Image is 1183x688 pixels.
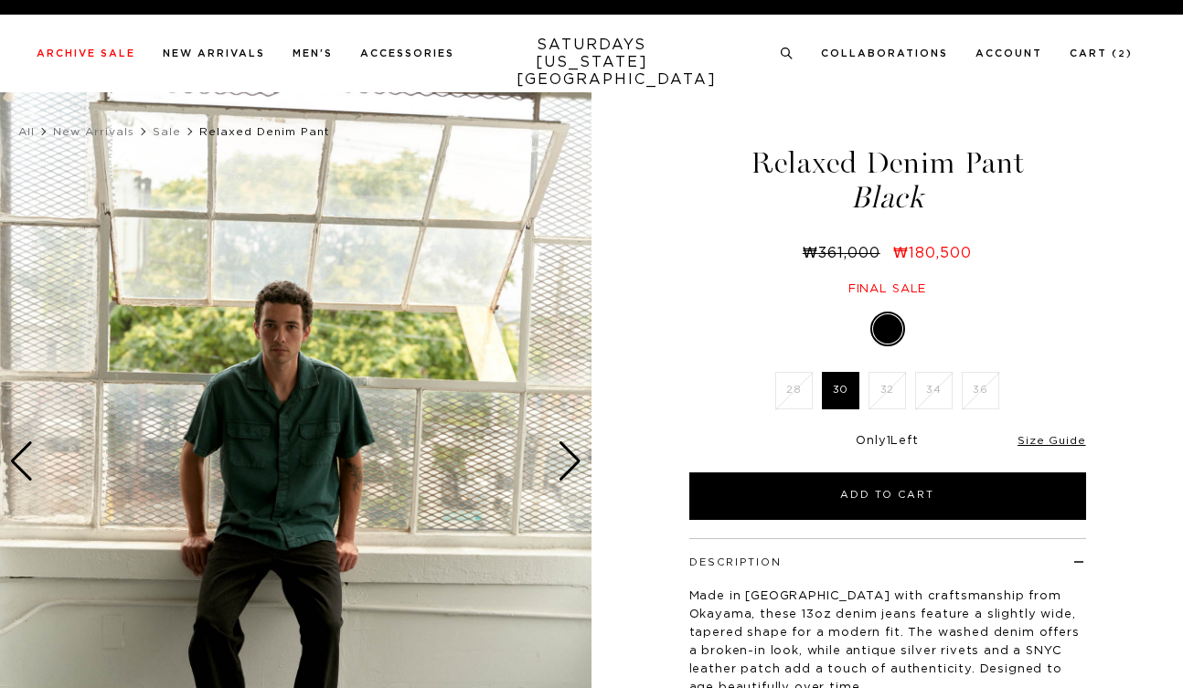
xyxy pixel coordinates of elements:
[558,441,582,482] div: Next slide
[687,148,1089,213] h1: Relaxed Denim Pant
[689,434,1086,450] div: Only Left
[822,372,859,409] label: 30
[1070,48,1133,58] a: Cart (2)
[199,126,330,137] span: Relaxed Denim Pant
[517,37,667,89] a: SATURDAYS[US_STATE][GEOGRAPHIC_DATA]
[293,48,333,58] a: Men's
[887,435,891,447] span: 1
[687,281,1089,297] div: Final sale
[1118,50,1126,58] small: 2
[803,246,888,260] del: ₩361,000
[18,126,35,137] a: All
[360,48,454,58] a: Accessories
[53,126,134,137] a: New Arrivals
[37,48,135,58] a: Archive Sale
[975,48,1042,58] a: Account
[1018,435,1085,446] a: Size Guide
[893,246,972,260] span: ₩180,500
[689,472,1086,520] button: Add to Cart
[9,441,34,482] div: Previous slide
[687,183,1089,213] span: Black
[689,557,782,567] button: Description
[153,126,181,137] a: Sale
[163,48,265,58] a: New Arrivals
[821,48,948,58] a: Collaborations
